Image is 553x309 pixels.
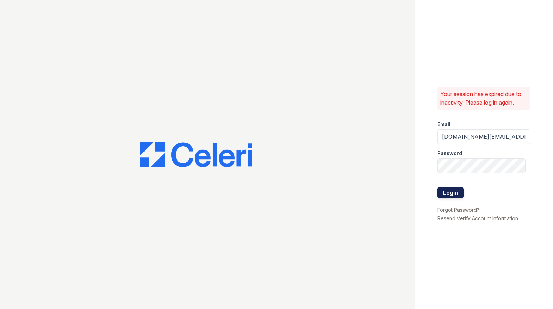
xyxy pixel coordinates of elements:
[437,215,518,221] a: Resend Verify Account Information
[437,207,479,213] a: Forgot Password?
[437,150,462,157] label: Password
[437,187,464,198] button: Login
[440,90,528,107] p: Your session has expired due to inactivity. Please log in again.
[437,121,450,128] label: Email
[140,142,252,167] img: CE_Logo_Blue-a8612792a0a2168367f1c8372b55b34899dd931a85d93a1a3d3e32e68fde9ad4.png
